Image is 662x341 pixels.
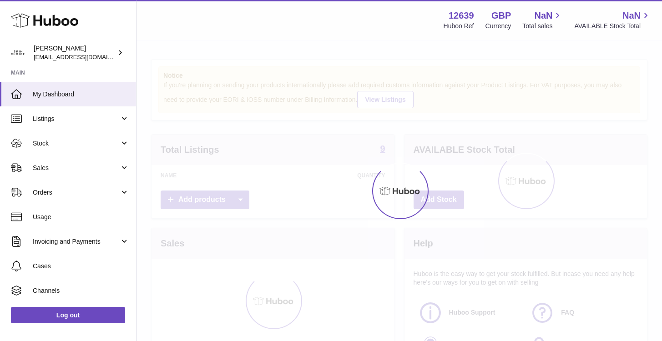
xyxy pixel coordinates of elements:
img: admin@skinchoice.com [11,46,25,60]
span: Total sales [522,22,563,30]
span: Stock [33,139,120,148]
span: Usage [33,213,129,221]
span: NaN [534,10,552,22]
span: Cases [33,262,129,271]
span: [EMAIL_ADDRESS][DOMAIN_NAME] [34,53,134,60]
span: AVAILABLE Stock Total [574,22,651,30]
a: Log out [11,307,125,323]
a: NaN AVAILABLE Stock Total [574,10,651,30]
a: NaN Total sales [522,10,563,30]
strong: GBP [491,10,511,22]
span: Channels [33,286,129,295]
div: Huboo Ref [444,22,474,30]
span: Listings [33,115,120,123]
div: Currency [485,22,511,30]
span: Orders [33,188,120,197]
span: Invoicing and Payments [33,237,120,246]
span: My Dashboard [33,90,129,99]
div: [PERSON_NAME] [34,44,116,61]
strong: 12639 [449,10,474,22]
span: NaN [622,10,641,22]
span: Sales [33,164,120,172]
